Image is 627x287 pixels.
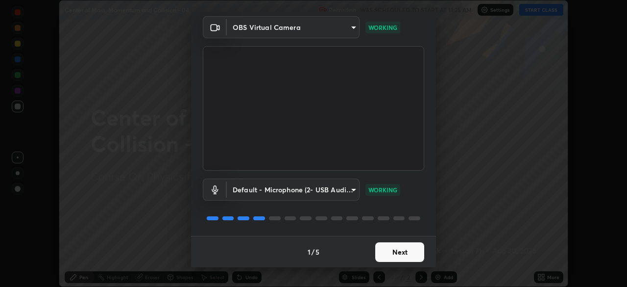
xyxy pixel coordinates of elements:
[308,247,311,257] h4: 1
[312,247,314,257] h4: /
[227,16,360,38] div: OBS Virtual Camera
[375,242,424,262] button: Next
[368,23,397,32] p: WORKING
[368,185,397,194] p: WORKING
[227,179,360,201] div: OBS Virtual Camera
[315,247,319,257] h4: 5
